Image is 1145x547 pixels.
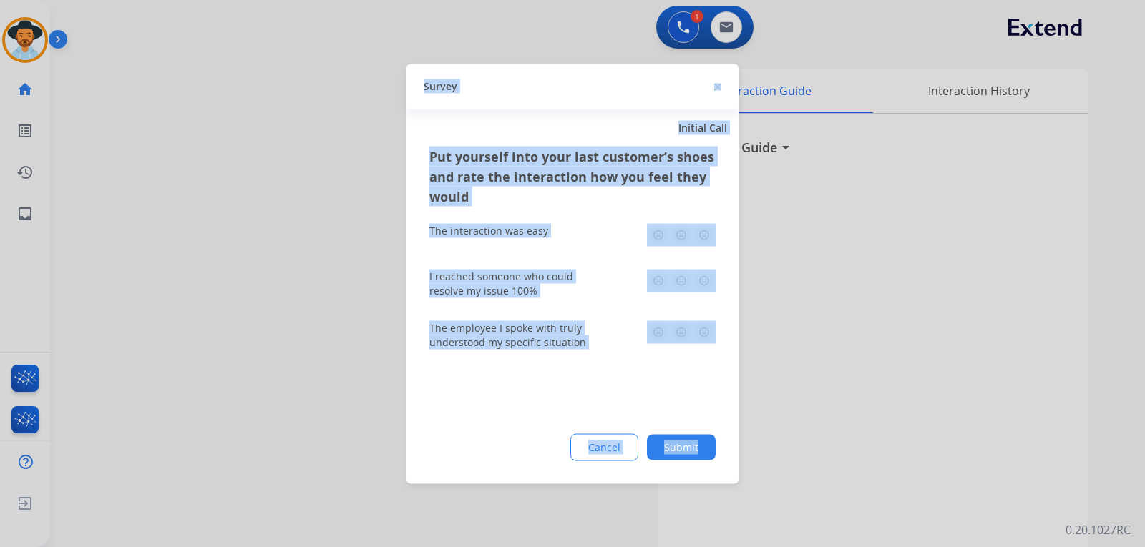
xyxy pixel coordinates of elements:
h3: Put yourself into your last customer’s shoes and rate the interaction how you feel they would [429,146,716,206]
span: Initial Call [678,120,727,134]
button: Submit [647,434,716,460]
p: 0.20.1027RC [1066,521,1131,538]
div: The employee I spoke with truly understood my specific situation [429,320,601,349]
div: I reached someone who could resolve my issue 100% [429,269,601,297]
div: The interaction was easy [429,223,548,237]
span: Survey [424,79,457,94]
button: Cancel [570,433,638,460]
img: close-button [714,84,721,91]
